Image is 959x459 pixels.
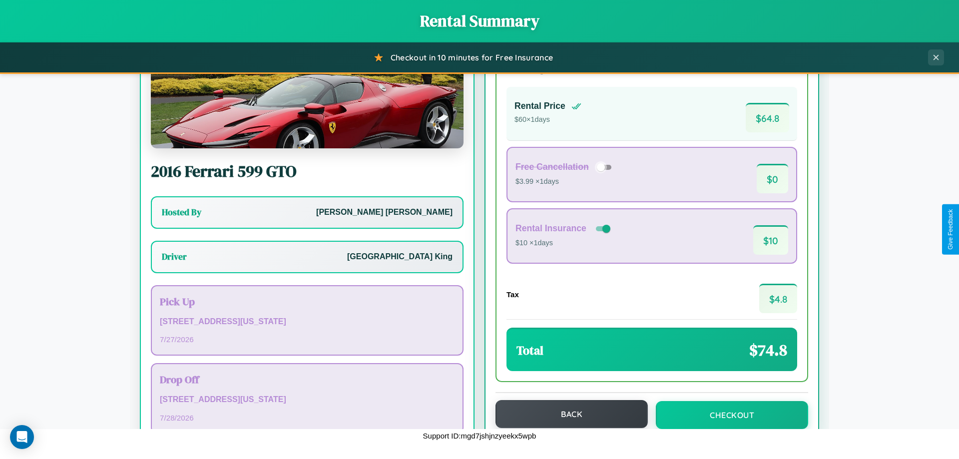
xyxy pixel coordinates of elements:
h1: Rental Summary [10,10,949,32]
div: Give Feedback [947,209,954,250]
span: $ 0 [757,164,788,193]
p: 7 / 28 / 2026 [160,411,455,425]
h4: Rental Insurance [515,223,586,234]
p: $ 60 × 1 days [514,113,581,126]
p: 7 / 27 / 2026 [160,333,455,346]
h4: Tax [506,290,519,299]
h3: Total [516,342,543,359]
h4: Free Cancellation [515,162,589,172]
span: $ 74.8 [749,339,787,361]
p: $10 × 1 days [515,237,612,250]
h2: 2016 Ferrari 599 GTO [151,160,464,182]
button: Checkout [656,401,808,429]
p: [PERSON_NAME] [PERSON_NAME] [316,205,453,220]
h3: Pick Up [160,294,455,309]
h4: Rental Price [514,101,565,111]
p: [STREET_ADDRESS][US_STATE] [160,393,455,407]
span: Checkout in 10 minutes for Free Insurance [391,52,553,62]
h3: Driver [162,251,187,263]
p: Support ID: mgd7jshjnzyeekx5wpb [423,429,536,443]
p: $3.99 × 1 days [515,175,615,188]
span: $ 4.8 [759,284,797,313]
h3: Hosted By [162,206,201,218]
span: $ 64.8 [746,103,789,132]
h3: Drop Off [160,372,455,387]
p: [STREET_ADDRESS][US_STATE] [160,315,455,329]
div: Open Intercom Messenger [10,425,34,449]
p: [GEOGRAPHIC_DATA] King [347,250,453,264]
button: Back [495,400,648,428]
span: $ 10 [753,225,788,255]
img: Ferrari 599 GTO [151,48,464,148]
